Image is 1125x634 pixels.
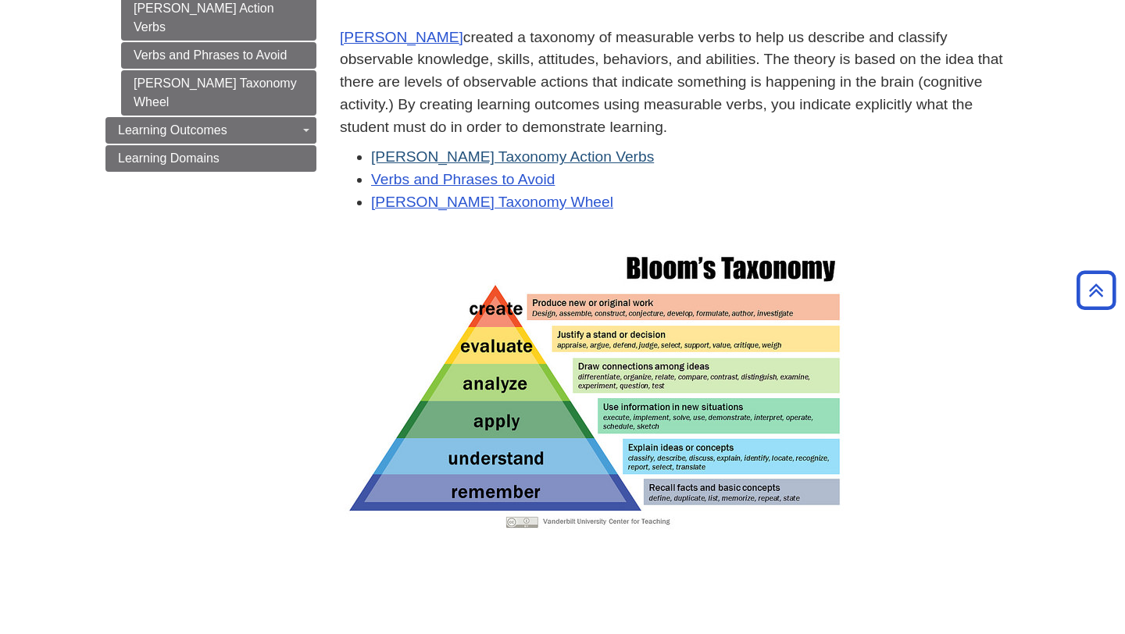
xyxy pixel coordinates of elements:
[121,42,316,69] a: Verbs and Phrases to Avoid
[121,70,316,116] a: [PERSON_NAME] Taxonomy Wheel
[1071,280,1121,301] a: Back to Top
[105,117,316,144] a: Learning Outcomes
[118,151,220,165] span: Learning Domains
[371,148,654,165] a: [PERSON_NAME] Taxonomy Action Verbs
[340,29,463,45] a: [PERSON_NAME]
[340,27,1020,139] p: created a taxonomy of measurable verbs to help us describe and classify observable knowledge, ski...
[371,171,555,187] a: Verbs and Phrases to Avoid
[105,145,316,172] a: Learning Domains
[371,194,613,210] a: [PERSON_NAME] Taxonomy Wheel
[118,123,227,137] span: Learning Outcomes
